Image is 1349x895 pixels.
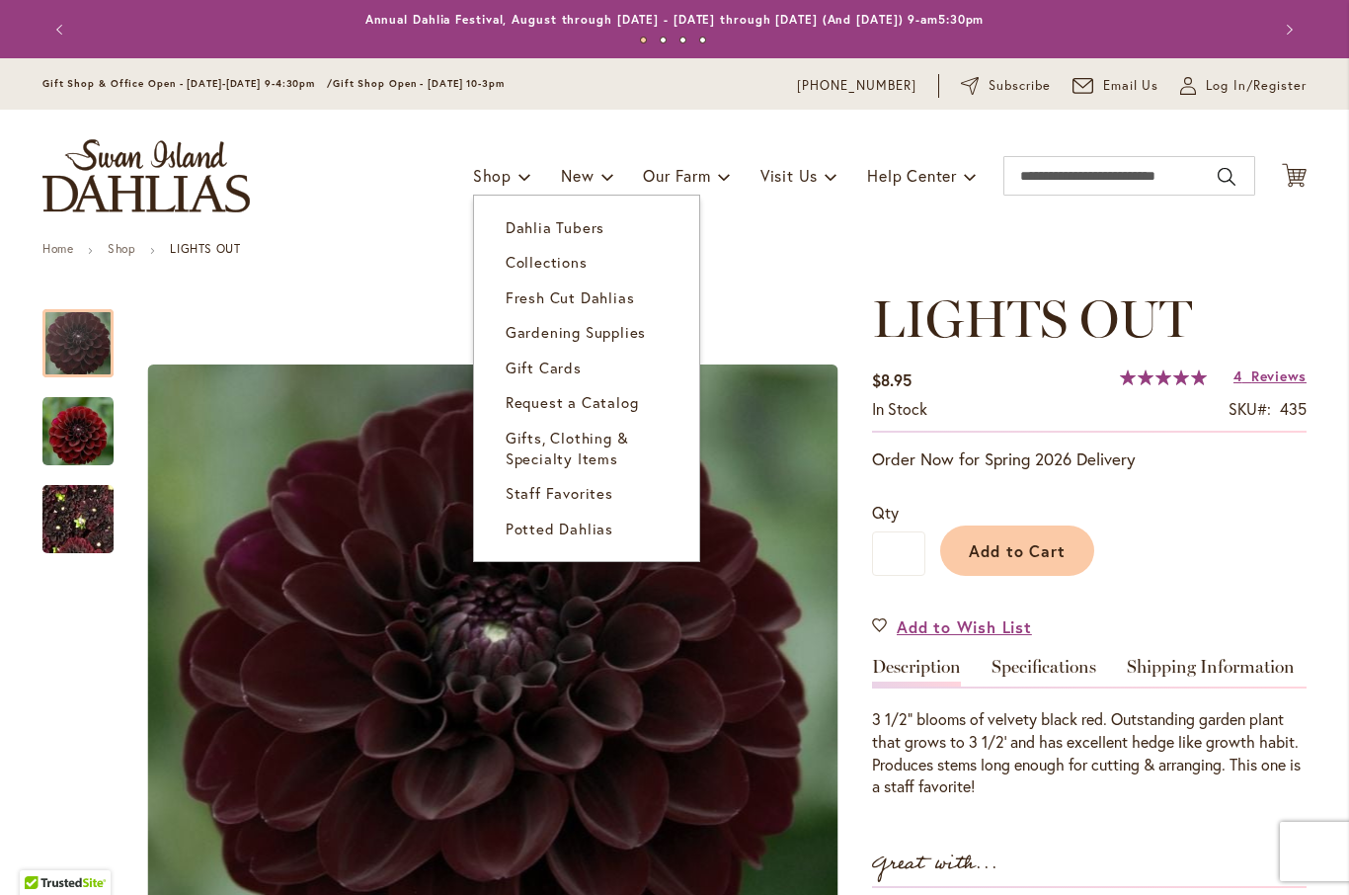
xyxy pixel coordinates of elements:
img: LIGHTS OUT [42,394,114,467]
span: $8.95 [872,369,912,390]
button: Add to Cart [940,526,1094,576]
span: Gift Shop & Office Open - [DATE]-[DATE] 9-4:30pm / [42,77,333,90]
a: Annual Dahlia Festival, August through [DATE] - [DATE] through [DATE] (And [DATE]) 9-am5:30pm [365,12,985,27]
a: 4 Reviews [1233,366,1307,385]
a: Shipping Information [1127,658,1295,687]
iframe: Launch Accessibility Center [15,825,70,880]
button: 3 of 4 [679,37,686,43]
span: Request a Catalog [506,392,639,412]
span: Shop [473,165,512,186]
span: Fresh Cut Dahlias [506,287,635,307]
img: LIGHTS OUT [42,472,114,567]
span: Help Center [867,165,957,186]
button: Previous [42,10,82,49]
span: Our Farm [643,165,710,186]
div: Availability [872,398,927,421]
div: 100% [1120,369,1207,385]
span: Reviews [1251,366,1307,385]
span: Subscribe [989,76,1051,96]
span: Qty [872,502,899,523]
div: LIGHTS OUT [42,377,133,465]
span: Email Us [1103,76,1159,96]
a: Home [42,241,73,256]
div: LIGHTS OUT [42,289,133,377]
a: Description [872,658,961,687]
span: Potted Dahlias [506,519,613,538]
div: 435 [1280,398,1307,421]
strong: LIGHTS OUT [170,241,240,256]
div: LIGHTS OUT [42,465,114,553]
button: 2 of 4 [660,37,667,43]
a: [PHONE_NUMBER] [797,76,916,96]
span: Dahlia Tubers [506,217,604,237]
a: Log In/Register [1180,76,1307,96]
a: Add to Wish List [872,615,1032,638]
button: Next [1267,10,1307,49]
a: store logo [42,139,250,212]
div: Detailed Product Info [872,658,1307,798]
span: Staff Favorites [506,483,613,503]
span: LIGHTS OUT [872,287,1192,350]
span: Gardening Supplies [506,322,646,342]
a: Subscribe [961,76,1051,96]
span: New [561,165,594,186]
a: Specifications [992,658,1096,687]
span: Collections [506,252,588,272]
button: 4 of 4 [699,37,706,43]
span: Visit Us [760,165,818,186]
a: Gift Cards [474,351,699,385]
strong: Great with... [872,848,998,880]
a: Email Us [1072,76,1159,96]
a: Shop [108,241,135,256]
span: Add to Cart [969,540,1067,561]
span: Gift Shop Open - [DATE] 10-3pm [333,77,505,90]
span: In stock [872,398,927,419]
div: 3 1/2" blooms of velvety black red. Outstanding garden plant that grows to 3 1/2' and has excelle... [872,708,1307,798]
span: Add to Wish List [897,615,1032,638]
strong: SKU [1229,398,1271,419]
span: Gifts, Clothing & Specialty Items [506,428,629,468]
button: 1 of 4 [640,37,647,43]
span: 4 [1233,366,1242,385]
span: Log In/Register [1206,76,1307,96]
p: Order Now for Spring 2026 Delivery [872,447,1307,471]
